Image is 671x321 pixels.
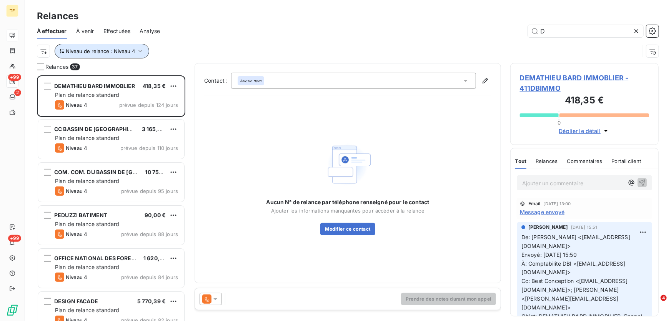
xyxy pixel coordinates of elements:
[6,5,18,17] div: TE
[142,126,170,132] span: 3 165,65 €
[528,224,568,231] span: [PERSON_NAME]
[271,208,425,214] span: Ajouter les informations manquantes pour accéder à la relance
[521,251,577,258] span: Envoyé: [DATE] 15:50
[323,140,372,190] img: Empty state
[143,83,166,89] span: 418,35 €
[645,295,663,313] iframe: Intercom live chat
[66,102,87,108] span: Niveau 4
[120,145,178,151] span: prévue depuis 110 jours
[528,201,541,206] span: Email
[521,278,628,311] span: Cc: Best Conception <[EMAIL_ADDRESS][DOMAIN_NAME]>; [PERSON_NAME] <[PERSON_NAME][EMAIL_ADDRESS][D...
[45,63,68,71] span: Relances
[103,27,131,35] span: Effectuées
[66,48,135,54] span: Niveau de relance : Niveau 4
[66,188,87,194] span: Niveau 4
[320,223,375,235] button: Modifier ce contact
[558,120,561,126] span: 0
[54,255,155,261] span: OFFICE NATIONAL DES FORETS (ONF)
[520,73,649,93] span: DEMATHIEU BARD IMMOBLIER - 411DBIMMO
[55,91,120,98] span: Plan de relance standard
[559,127,601,135] span: Déplier le détail
[76,27,94,35] span: À venir
[520,208,564,216] span: Message envoyé
[54,83,135,89] span: DEMATHIEU BARD IMMOBLIER
[8,74,21,81] span: +99
[54,126,151,132] span: CC BASSIN DE [GEOGRAPHIC_DATA]
[121,231,178,237] span: prévue depuis 88 jours
[14,89,21,96] span: 2
[544,201,571,206] span: [DATE] 13:00
[528,25,643,37] input: Rechercher
[55,44,149,58] button: Niveau de relance : Niveau 4
[661,295,667,301] span: 4
[55,264,120,270] span: Plan de relance standard
[121,188,178,194] span: prévue depuis 95 jours
[37,9,78,23] h3: Relances
[266,198,430,206] span: Aucun N° de relance par téléphone renseigné pour le contact
[536,158,558,164] span: Relances
[143,255,171,261] span: 1 620,51 €
[66,231,87,237] span: Niveau 4
[240,78,261,83] em: Aucun nom
[521,234,630,249] span: De: [PERSON_NAME] <[EMAIL_ADDRESS][DOMAIN_NAME]>
[520,93,649,109] h3: 418,35 €
[567,158,603,164] span: Commentaires
[401,293,496,305] button: Prendre des notes durant mon appel
[8,235,21,242] span: +99
[571,225,598,230] span: [DATE] 15:51
[515,158,527,164] span: Tout
[611,158,641,164] span: Portail client
[204,77,231,85] label: Contact :
[55,307,120,313] span: Plan de relance standard
[145,169,176,175] span: 10 758,64 €
[55,178,120,184] span: Plan de relance standard
[521,260,625,276] span: À: Comptabilite DBI <[EMAIL_ADDRESS][DOMAIN_NAME]>
[55,135,120,141] span: Plan de relance standard
[140,27,160,35] span: Analyse
[145,212,166,218] span: 90,00 €
[66,274,87,280] span: Niveau 4
[557,126,613,135] button: Déplier le détail
[121,274,178,280] span: prévue depuis 84 jours
[54,169,183,175] span: COM. COM. DU BASSIN DE [GEOGRAPHIC_DATA]
[66,145,87,151] span: Niveau 4
[54,298,98,304] span: DESIGN FACADE
[37,27,67,35] span: À effectuer
[119,102,178,108] span: prévue depuis 124 jours
[6,304,18,316] img: Logo LeanPay
[55,221,120,227] span: Plan de relance standard
[54,212,107,218] span: PEDUZZI BATIMENT
[70,63,80,70] span: 37
[137,298,166,304] span: 5 770,39 €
